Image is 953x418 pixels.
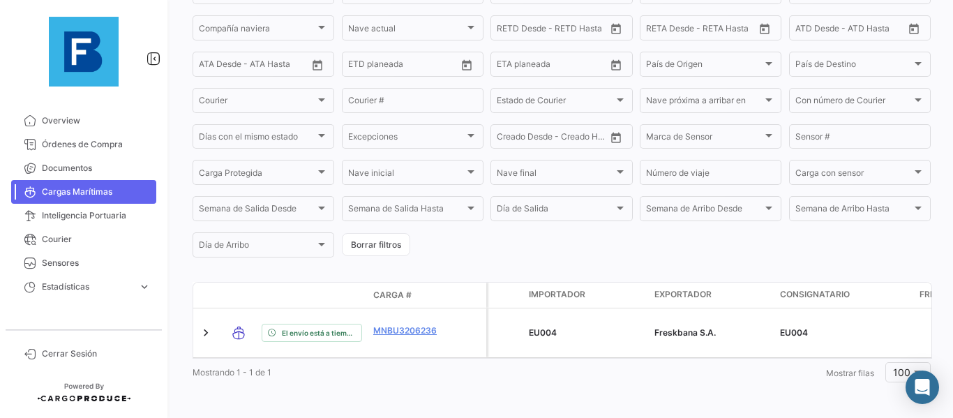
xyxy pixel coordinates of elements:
[368,283,451,307] datatable-header-cell: Carga #
[42,257,151,269] span: Sensores
[456,54,477,75] button: Open calendar
[780,288,850,301] span: Consignatario
[795,98,912,107] span: Con número de Courier
[654,327,716,338] span: Freskbana S.A.
[523,283,649,308] datatable-header-cell: Importador
[193,367,271,378] span: Mostrando 1 - 1 de 1
[307,54,328,75] button: Open calendar
[646,25,671,35] input: Desde
[906,371,939,404] div: Abrir Intercom Messenger
[49,17,119,87] img: 12429640-9da8-4fa2-92c4-ea5716e443d2.jpg
[497,206,613,216] span: Día de Salida
[282,327,356,338] span: El envío está a tiempo.
[649,283,774,308] datatable-header-cell: Exportador
[251,61,303,71] input: ATA Hasta
[221,290,256,301] datatable-header-cell: Modo de Transporte
[646,61,763,71] span: País de Origen
[11,227,156,251] a: Courier
[554,134,606,144] input: Creado Hasta
[826,368,874,378] span: Mostrar filas
[451,290,486,301] datatable-header-cell: Póliza
[199,61,241,71] input: ATA Desde
[780,327,808,338] span: EU004
[497,134,544,144] input: Creado Desde
[256,290,368,301] datatable-header-cell: Estado de Envio
[849,25,901,35] input: ATD Hasta
[348,61,373,71] input: Desde
[529,288,585,301] span: Importador
[11,133,156,156] a: Órdenes de Compra
[348,170,465,180] span: Nave inicial
[774,283,914,308] datatable-header-cell: Consignatario
[11,156,156,180] a: Documentos
[42,281,133,293] span: Estadísticas
[606,127,626,148] button: Open calendar
[795,170,912,180] span: Carga con sensor
[42,233,151,246] span: Courier
[348,134,465,144] span: Excepciones
[497,25,522,35] input: Desde
[754,18,775,39] button: Open calendar
[199,170,315,180] span: Carga Protegida
[606,18,626,39] button: Open calendar
[199,98,315,107] span: Courier
[646,134,763,144] span: Marca de Sensor
[795,25,839,35] input: ATD Desde
[795,206,912,216] span: Semana de Arribo Hasta
[532,61,583,71] input: Hasta
[497,98,613,107] span: Estado de Courier
[42,162,151,174] span: Documentos
[529,327,557,338] span: EU004
[199,25,315,35] span: Compañía naviera
[11,204,156,227] a: Inteligencia Portuaria
[383,61,435,71] input: Hasta
[646,98,763,107] span: Nave próxima a arribar en
[42,114,151,127] span: Overview
[903,18,924,39] button: Open calendar
[497,61,522,71] input: Desde
[42,186,151,198] span: Cargas Marítimas
[42,138,151,151] span: Órdenes de Compra
[342,233,410,256] button: Borrar filtros
[646,206,763,216] span: Semana de Arribo Desde
[42,209,151,222] span: Inteligencia Portuaria
[893,366,910,378] span: 100
[497,170,613,180] span: Nave final
[42,348,151,360] span: Cerrar Sesión
[348,25,465,35] span: Nave actual
[532,25,583,35] input: Hasta
[654,288,712,301] span: Exportador
[795,61,912,71] span: País de Destino
[373,324,446,337] a: MNBU3206236
[348,206,465,216] span: Semana de Salida Hasta
[11,180,156,204] a: Cargas Marítimas
[606,54,626,75] button: Open calendar
[199,206,315,216] span: Semana de Salida Desde
[488,283,523,308] datatable-header-cell: Carga Protegida
[373,289,412,301] span: Carga #
[681,25,733,35] input: Hasta
[138,281,151,293] span: expand_more
[199,134,315,144] span: Días con el mismo estado
[11,109,156,133] a: Overview
[199,242,315,252] span: Día de Arribo
[199,326,213,340] a: Expand/Collapse Row
[11,251,156,275] a: Sensores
